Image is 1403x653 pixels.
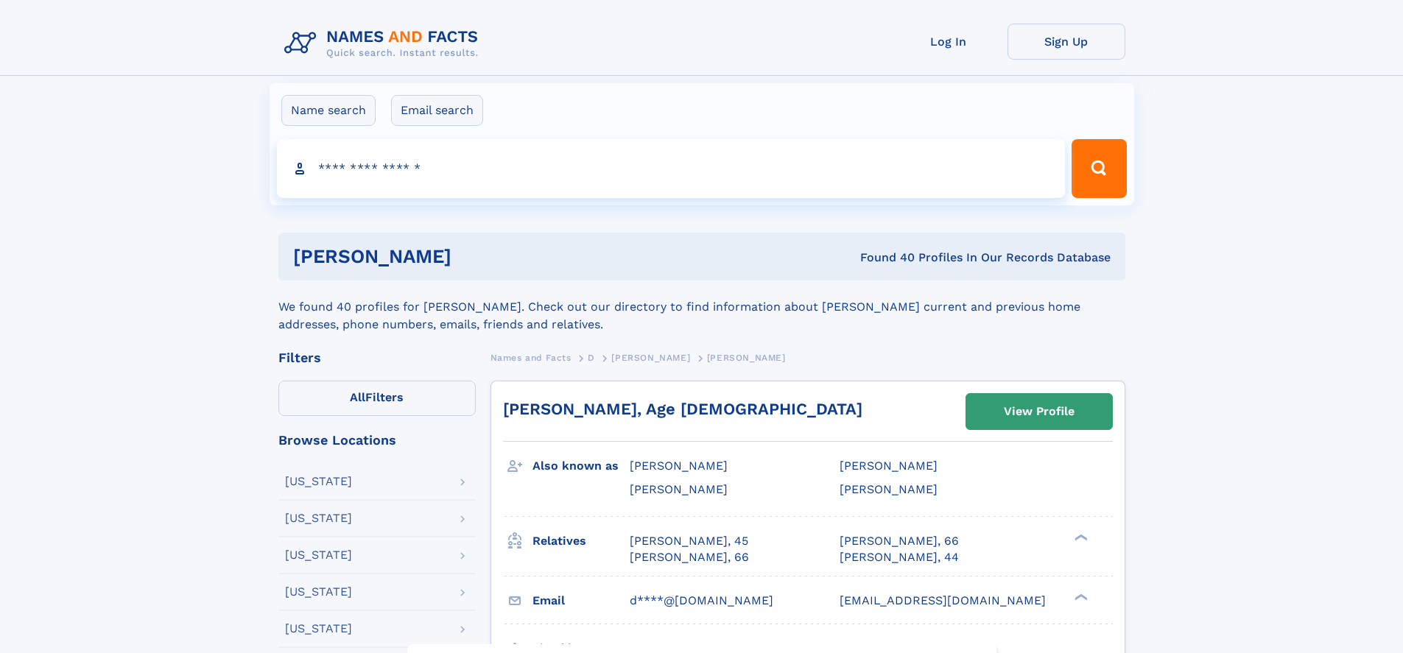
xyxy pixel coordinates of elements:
[611,348,690,367] a: [PERSON_NAME]
[350,390,365,404] span: All
[391,95,483,126] label: Email search
[278,280,1125,333] div: We found 40 profiles for [PERSON_NAME]. Check out our directory to find information about [PERSON...
[490,348,572,367] a: Names and Facts
[840,533,959,549] a: [PERSON_NAME], 66
[293,247,656,266] h1: [PERSON_NAME]
[278,24,490,63] img: Logo Names and Facts
[532,529,630,554] h3: Relatives
[285,623,352,635] div: [US_STATE]
[707,353,786,363] span: [PERSON_NAME]
[532,588,630,613] h3: Email
[630,482,728,496] span: [PERSON_NAME]
[285,586,352,598] div: [US_STATE]
[1008,24,1125,60] a: Sign Up
[840,593,1046,607] span: [EMAIL_ADDRESS][DOMAIN_NAME]
[1071,592,1089,601] div: ❯
[1071,532,1089,542] div: ❯
[840,459,938,473] span: [PERSON_NAME]
[285,549,352,561] div: [US_STATE]
[890,24,1008,60] a: Log In
[611,353,690,363] span: [PERSON_NAME]
[588,353,595,363] span: D
[588,348,595,367] a: D
[655,250,1111,266] div: Found 40 Profiles In Our Records Database
[840,482,938,496] span: [PERSON_NAME]
[278,381,476,416] label: Filters
[1072,139,1126,198] button: Search Button
[840,549,959,565] a: [PERSON_NAME], 44
[278,351,476,364] div: Filters
[1004,395,1075,428] div: View Profile
[532,453,630,479] h3: Also known as
[277,139,1066,198] input: search input
[630,459,728,473] span: [PERSON_NAME]
[503,400,862,418] a: [PERSON_NAME], Age [DEMOGRAPHIC_DATA]
[285,512,352,524] div: [US_STATE]
[278,434,476,447] div: Browse Locations
[281,95,376,126] label: Name search
[630,533,748,549] a: [PERSON_NAME], 45
[966,394,1112,429] a: View Profile
[285,476,352,487] div: [US_STATE]
[630,549,749,565] a: [PERSON_NAME], 66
